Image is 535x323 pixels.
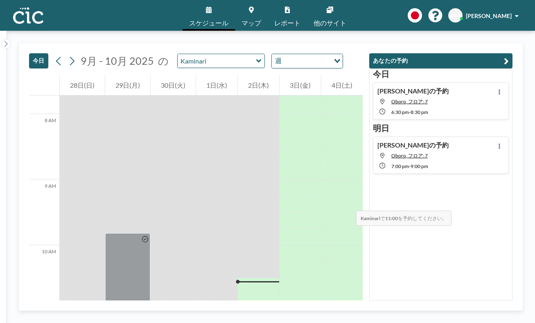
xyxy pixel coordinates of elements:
[158,55,169,67] span: の
[361,215,380,221] b: Kaminari
[385,215,398,221] b: 11:00
[29,180,59,245] div: 9 AM
[105,75,150,96] div: 29日(月)
[466,12,512,19] span: [PERSON_NAME]
[391,163,409,169] span: 7:00 PM
[391,109,409,115] span: 6:30 PM
[242,20,261,26] span: マップ
[369,53,512,68] button: あなたの予約
[29,245,59,311] div: 10 AM
[391,98,428,105] span: Oboro, フロア: 7
[411,109,428,115] span: 8:30 PM
[356,211,451,226] span: で を予約してください。
[60,75,105,96] div: 28日(日)
[151,75,196,96] div: 30日(火)
[314,20,346,26] span: 他のサイト
[274,20,300,26] span: レポート
[373,69,509,79] h3: 今日
[284,56,329,66] input: Search for option
[280,75,321,96] div: 3日(金)
[29,114,59,180] div: 8 AM
[29,53,48,68] button: 今日
[409,109,411,115] span: -
[391,152,428,159] span: Oboro, フロア: 7
[409,163,411,169] span: -
[377,141,449,149] h4: [PERSON_NAME]の予約
[238,75,279,96] div: 2日(木)
[451,12,460,19] span: AM
[13,7,43,24] img: organization-logo
[377,87,449,95] h4: [PERSON_NAME]の予約
[273,56,283,66] span: 週
[189,20,228,26] span: スケジュール
[178,54,256,68] input: Kaminari
[196,75,237,96] div: 1日(水)
[373,123,509,133] h3: 明日
[411,163,428,169] span: 9:00 PM
[321,75,363,96] div: 4日(土)
[272,54,343,68] div: Search for option
[81,55,154,67] span: 9月 - 10月 2025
